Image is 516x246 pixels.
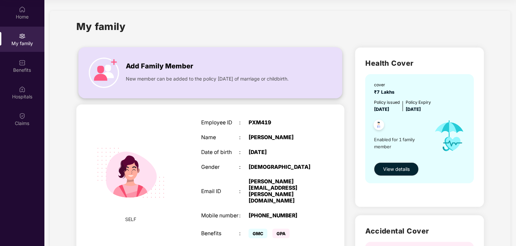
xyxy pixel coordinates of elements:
div: Benefits [201,230,239,237]
h1: My family [76,19,126,34]
div: [PERSON_NAME][EMAIL_ADDRESS][PERSON_NAME][DOMAIN_NAME] [249,179,315,204]
div: Policy issued [374,99,400,105]
button: View details [374,162,419,176]
img: svg+xml;base64,PHN2ZyB4bWxucz0iaHR0cDovL3d3dy53My5vcmcvMjAwMC9zdmciIHdpZHRoPSI0OC45NDMiIGhlaWdodD... [371,118,387,134]
div: Gender [201,164,239,171]
div: : [239,134,249,141]
span: GPA [272,229,290,238]
div: Policy Expiry [406,99,431,105]
div: : [239,120,249,126]
div: [DEMOGRAPHIC_DATA] [249,164,315,171]
div: Employee ID [201,120,239,126]
span: [DATE] [406,106,421,112]
span: GMC [249,229,267,238]
div: Name [201,134,239,141]
div: PXM419 [249,120,315,126]
img: svg+xml;base64,PHN2ZyBpZD0iQ2xhaW0iIHhtbG5zPSJodHRwOi8vd3d3LnczLm9yZy8yMDAwL3N2ZyIgd2lkdGg9IjIwIi... [19,113,26,119]
div: : [239,213,249,219]
div: Mobile number [201,213,239,219]
div: : [239,230,249,237]
span: Add Family Member [126,61,193,71]
span: [DATE] [374,106,389,112]
img: svg+xml;base64,PHN2ZyBpZD0iSG9tZSIgeG1sbnM9Imh0dHA6Ly93d3cudzMub3JnLzIwMDAvc3ZnIiB3aWR0aD0iMjAiIG... [19,6,26,13]
div: Date of birth [201,149,239,156]
span: New member can be added to the policy [DATE] of marriage or childbirth. [126,75,289,83]
img: svg+xml;base64,PHN2ZyB3aWR0aD0iMjAiIGhlaWdodD0iMjAiIHZpZXdCb3g9IjAgMCAyMCAyMCIgZmlsbD0ibm9uZSIgeG... [19,33,26,39]
img: svg+xml;base64,PHN2ZyB4bWxucz0iaHR0cDovL3d3dy53My5vcmcvMjAwMC9zdmciIHdpZHRoPSIyMjQiIGhlaWdodD0iMT... [88,130,174,216]
span: Enabled for 1 family member [374,136,428,150]
img: svg+xml;base64,PHN2ZyBpZD0iQmVuZWZpdHMiIHhtbG5zPSJodHRwOi8vd3d3LnczLm9yZy8yMDAwL3N2ZyIgd2lkdGg9Ij... [19,59,26,66]
div: : [239,164,249,171]
h2: Accidental Cover [365,225,474,237]
img: icon [89,58,119,88]
span: ₹7 Lakhs [374,89,397,95]
img: icon [428,113,471,159]
div: [PERSON_NAME] [249,134,315,141]
div: Email ID [201,188,239,195]
h2: Health Cover [365,58,474,69]
div: [PHONE_NUMBER] [249,213,315,219]
div: : [239,188,249,195]
div: : [239,149,249,156]
img: svg+xml;base64,PHN2ZyBpZD0iSG9zcGl0YWxzIiB4bWxucz0iaHR0cDovL3d3dy53My5vcmcvMjAwMC9zdmciIHdpZHRoPS... [19,86,26,93]
span: SELF [125,216,137,223]
div: cover [374,82,397,88]
div: [DATE] [249,149,315,156]
span: View details [383,165,410,173]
